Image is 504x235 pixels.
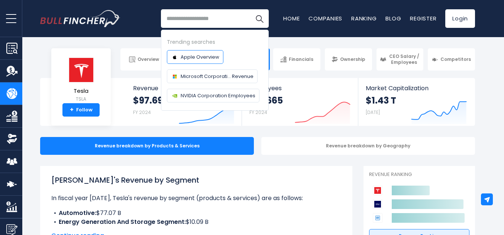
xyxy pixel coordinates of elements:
a: Microsoft Corporati... Revenue [167,69,258,83]
a: Ownership [325,48,372,71]
img: General Motors Company competitors logo [373,213,382,223]
a: Login [445,9,475,28]
li: $77.07 B [51,209,341,218]
span: Overview [138,56,159,62]
img: Company logo [171,53,178,61]
span: Microsoft Corporati... Revenue [181,72,253,80]
span: NVIDIA Corporation Employees [181,92,255,99]
span: Apple Overview [181,53,219,61]
p: In fiscal year [DATE], Tesla's revenue by segment (products & services) are as follows: [51,194,341,203]
p: Revenue Ranking [369,172,469,178]
a: Revenue $97.69 B FY 2024 [126,78,242,126]
span: CEO Salary / Employees [388,53,420,65]
a: CEO Salary / Employees [377,48,424,71]
img: Tesla competitors logo [373,186,382,195]
li: $10.09 B [51,218,341,226]
span: Market Capitalization [366,85,467,92]
a: Tesla TSLA [68,57,94,104]
a: Competitors [428,48,475,71]
h1: [PERSON_NAME]'s Revenue by Segment [51,174,341,186]
img: Ford Motor Company competitors logo [373,199,382,209]
a: +Follow [62,103,100,117]
a: Market Capitalization $1.43 T [DATE] [358,78,474,126]
button: Search [250,9,269,28]
div: Trending searches [167,38,263,46]
b: Energy Generation And Storage Segment: [59,218,186,226]
a: Employees 125,665 FY 2024 [242,78,358,126]
a: Register [410,14,436,22]
a: Overview [120,48,168,71]
span: Ownership [340,56,365,62]
a: Blog [385,14,401,22]
span: Competitors [440,56,471,62]
span: Tesla [68,88,94,94]
small: FY 2024 [133,109,151,115]
strong: + [70,107,74,113]
div: Revenue breakdown by Geography [261,137,475,155]
a: Ranking [351,14,377,22]
small: TSLA [68,96,94,102]
a: Home [283,14,300,22]
img: Company logo [171,73,178,80]
img: Ownership [6,133,17,144]
small: [DATE] [366,109,380,115]
span: Financials [289,56,313,62]
span: Revenue [133,85,235,92]
a: NVIDIA Corporation Employees [167,89,259,102]
b: Automotive: [59,209,96,217]
img: Company logo [171,92,178,99]
a: Apple Overview [167,50,223,64]
span: Employees [249,85,350,92]
a: Companies [308,14,342,22]
a: Go to homepage [40,10,120,27]
div: Revenue breakdown by Products & Services [40,137,254,155]
strong: $1.43 T [366,95,396,106]
strong: $97.69 B [133,95,170,106]
img: Bullfincher logo [40,10,120,27]
small: FY 2024 [249,109,267,115]
a: Financials [273,48,320,71]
